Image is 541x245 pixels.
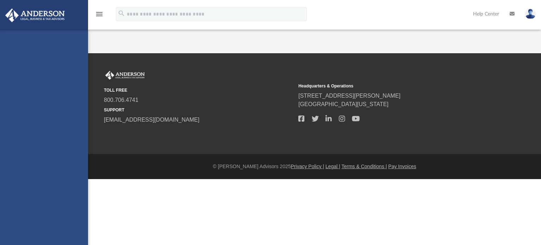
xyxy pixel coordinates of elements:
a: Legal | [325,164,340,169]
img: Anderson Advisors Platinum Portal [104,71,146,80]
small: Headquarters & Operations [298,83,488,89]
a: [GEOGRAPHIC_DATA][US_STATE] [298,101,388,107]
small: SUPPORT [104,107,293,113]
div: © [PERSON_NAME] Advisors 2025 [88,163,541,170]
a: Pay Invoices [388,164,416,169]
i: menu [95,10,104,18]
a: Privacy Policy | [291,164,324,169]
a: Terms & Conditions | [342,164,387,169]
small: TOLL FREE [104,87,293,93]
img: User Pic [525,9,536,19]
a: menu [95,13,104,18]
a: [STREET_ADDRESS][PERSON_NAME] [298,93,400,99]
img: Anderson Advisors Platinum Portal [3,8,67,22]
a: 800.706.4741 [104,97,138,103]
i: search [118,10,125,17]
a: [EMAIL_ADDRESS][DOMAIN_NAME] [104,117,199,123]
